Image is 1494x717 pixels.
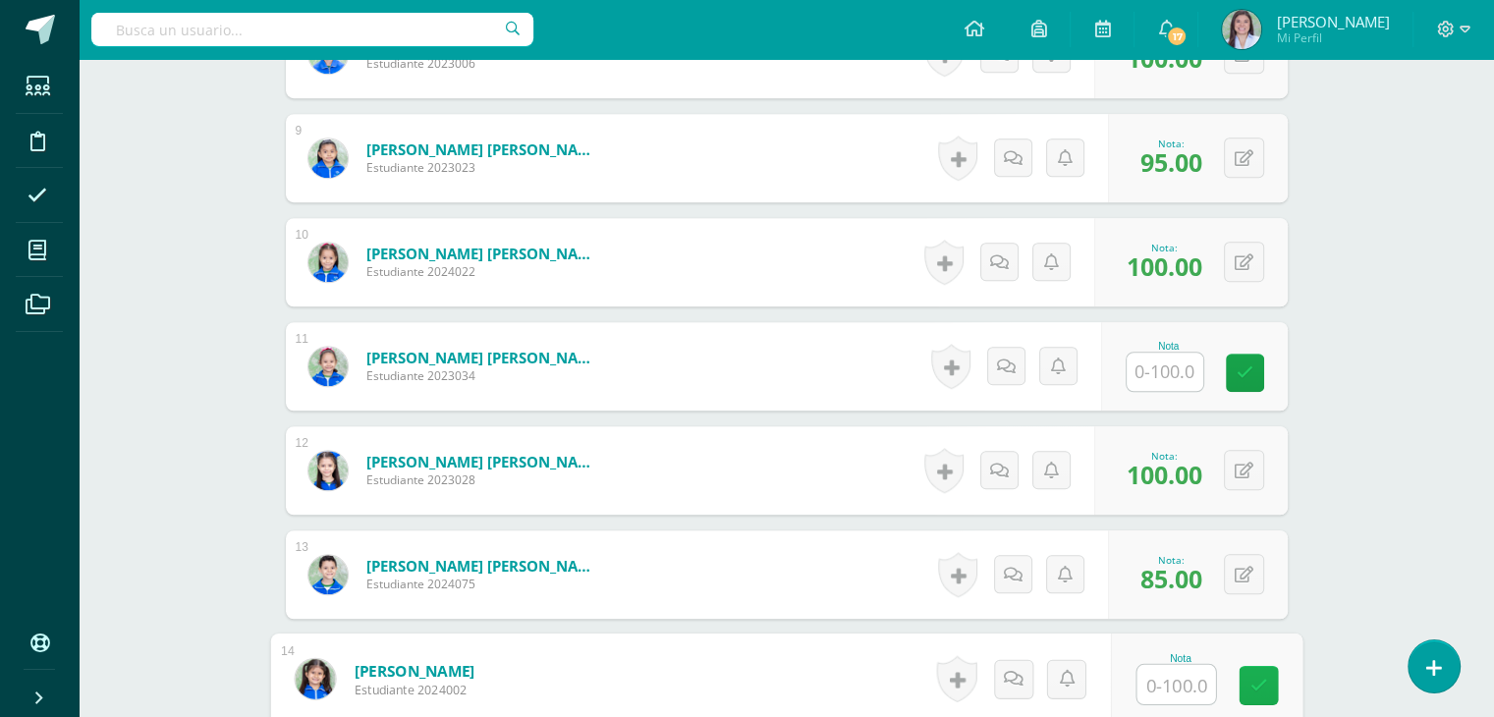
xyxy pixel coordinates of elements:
span: Estudiante 2023006 [366,55,602,72]
span: Estudiante 2024002 [354,681,474,698]
span: 17 [1166,26,1188,47]
input: Busca un usuario... [91,13,533,46]
input: 0-100.0 [1136,665,1215,704]
span: 95.00 [1140,145,1202,179]
img: cb1ec933809462e98724b8f69c0ff68c.png [308,347,348,386]
a: [PERSON_NAME] [PERSON_NAME] [366,348,602,367]
img: 40d3d4c06e6faac0120b96ee170352ad.png [308,555,348,594]
img: 6ab6e2ae13eda79ed253cd56e7141bab.png [295,658,335,698]
div: Nota: [1140,553,1202,567]
div: Nota [1135,652,1225,663]
span: 100.00 [1127,458,1202,491]
div: Nota: [1127,449,1202,463]
a: [PERSON_NAME] [PERSON_NAME] [366,139,602,159]
div: Nota: [1140,137,1202,150]
a: [PERSON_NAME] [PERSON_NAME] [366,556,602,576]
a: [PERSON_NAME] [PERSON_NAME] [366,244,602,263]
img: d06421c2de728afe9ed44ad80712ffbc.png [1222,10,1261,49]
input: 0-100.0 [1127,353,1203,391]
span: Estudiante 2023034 [366,367,602,384]
span: 85.00 [1140,562,1202,595]
span: Estudiante 2023023 [366,159,602,176]
span: [PERSON_NAME] [1276,12,1389,31]
img: f61ba581d9c8c541e5c70c35c6540808.png [308,243,348,282]
span: 100.00 [1127,249,1202,283]
div: Nota [1126,341,1212,352]
img: e928f95939ae80bb68bc972ba6d86e94.png [308,138,348,178]
span: Estudiante 2024075 [366,576,602,592]
span: Estudiante 2023028 [366,471,602,488]
span: Mi Perfil [1276,29,1389,46]
a: [PERSON_NAME] [354,660,474,681]
a: [PERSON_NAME] [PERSON_NAME] [366,452,602,471]
img: 72ad037f4a722dbad983c26e981475ac.png [308,451,348,490]
span: Estudiante 2024022 [366,263,602,280]
div: Nota: [1127,241,1202,254]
